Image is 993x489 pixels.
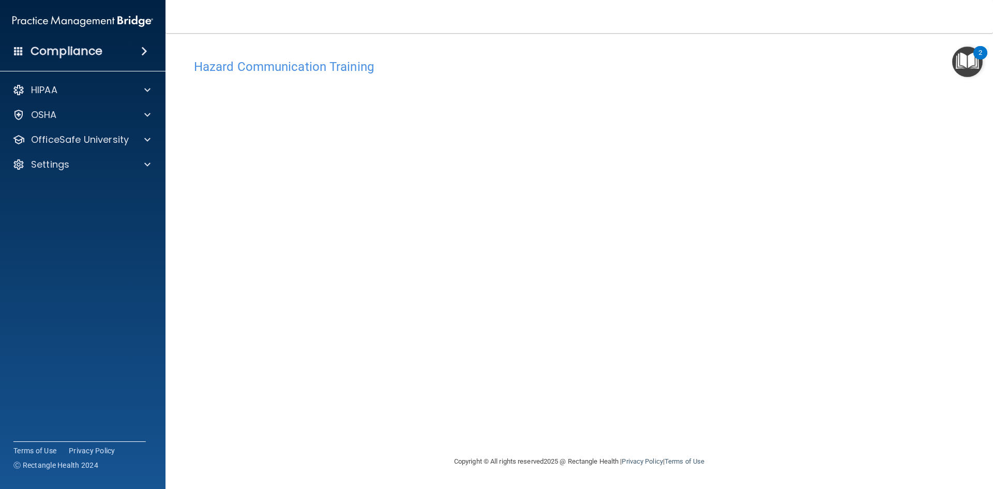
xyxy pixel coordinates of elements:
[665,457,704,465] a: Terms of Use
[12,84,151,96] a: HIPAA
[31,109,57,121] p: OSHA
[622,457,663,465] a: Privacy Policy
[979,53,982,66] div: 2
[194,60,965,73] h4: Hazard Communication Training
[12,158,151,171] a: Settings
[12,109,151,121] a: OSHA
[69,446,115,456] a: Privacy Policy
[31,134,129,146] p: OfficeSafe University
[194,79,721,421] iframe: HCT
[12,11,153,32] img: PMB logo
[31,158,69,171] p: Settings
[31,84,57,96] p: HIPAA
[13,460,98,470] span: Ⓒ Rectangle Health 2024
[13,446,56,456] a: Terms of Use
[31,44,102,58] h4: Compliance
[952,47,983,77] button: Open Resource Center, 2 new notifications
[390,445,768,478] div: Copyright © All rights reserved 2025 @ Rectangle Health | |
[12,134,151,146] a: OfficeSafe University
